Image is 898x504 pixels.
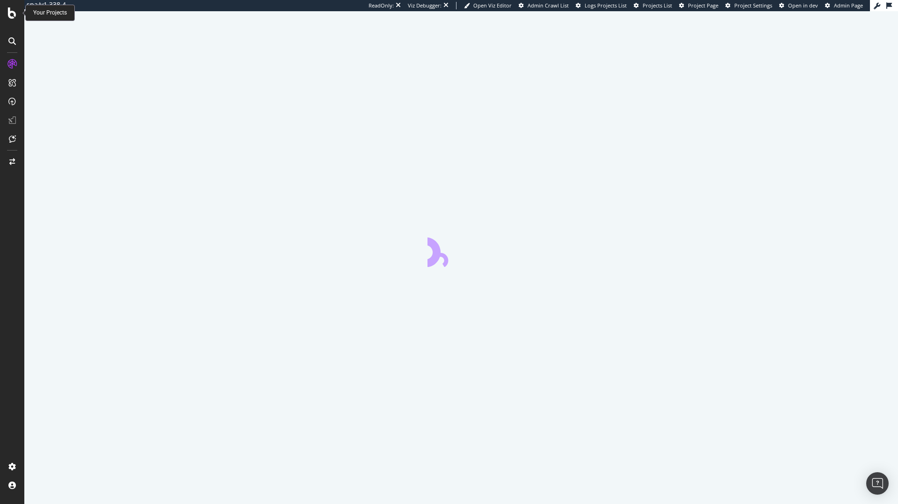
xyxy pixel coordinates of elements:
span: Projects List [643,2,672,9]
a: Projects List [634,2,672,9]
a: Open in dev [779,2,818,9]
span: Project Page [688,2,718,9]
span: Logs Projects List [585,2,627,9]
a: Admin Crawl List [519,2,569,9]
a: Open Viz Editor [464,2,512,9]
div: Your Projects [33,9,67,17]
span: Open Viz Editor [473,2,512,9]
a: Admin Page [825,2,863,9]
span: Admin Page [834,2,863,9]
div: animation [427,233,495,267]
span: Open in dev [788,2,818,9]
a: Project Page [679,2,718,9]
div: Viz Debugger: [408,2,442,9]
span: Project Settings [734,2,772,9]
div: ReadOnly: [369,2,394,9]
span: Admin Crawl List [528,2,569,9]
div: Open Intercom Messenger [866,472,889,495]
a: Project Settings [725,2,772,9]
a: Logs Projects List [576,2,627,9]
